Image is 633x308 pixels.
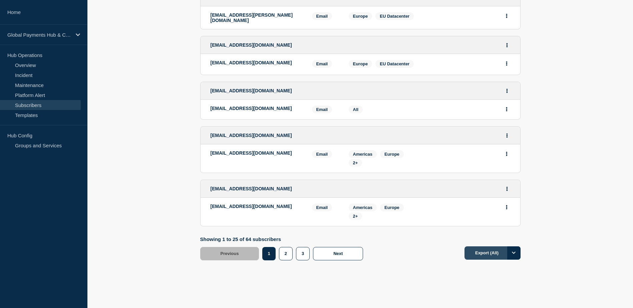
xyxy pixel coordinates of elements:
[353,14,368,19] span: Europe
[211,150,302,156] p: [EMAIL_ADDRESS][DOMAIN_NAME]
[507,246,521,260] button: Options
[200,247,259,260] button: Previous
[503,130,511,141] button: Actions
[380,61,409,66] span: EU Datacenter
[503,202,511,212] button: Actions
[312,12,332,20] span: Email
[312,204,332,211] span: Email
[211,42,292,48] span: [EMAIL_ADDRESS][DOMAIN_NAME]
[384,205,399,210] span: Europe
[312,60,332,68] span: Email
[380,14,409,19] span: EU Datacenter
[211,186,292,191] span: [EMAIL_ADDRESS][DOMAIN_NAME]
[262,247,275,260] button: 1
[279,247,293,260] button: 2
[503,104,511,114] button: Actions
[296,247,310,260] button: 3
[353,214,358,219] span: 2+
[211,88,292,93] span: [EMAIL_ADDRESS][DOMAIN_NAME]
[211,12,302,23] p: [EMAIL_ADDRESS][PERSON_NAME][DOMAIN_NAME]
[503,58,511,69] button: Actions
[312,106,332,113] span: Email
[211,133,292,138] span: [EMAIL_ADDRESS][DOMAIN_NAME]
[353,107,359,112] span: All
[503,11,511,21] button: Actions
[312,150,332,158] span: Email
[503,184,511,194] button: Actions
[333,251,343,256] span: Next
[200,236,367,242] p: Showing 1 to 25 of 64 subscribers
[353,152,373,157] span: Americas
[353,205,373,210] span: Americas
[384,152,399,157] span: Europe
[221,251,239,256] span: Previous
[7,32,71,38] p: Global Payments Hub & Cash Management
[464,246,521,260] button: Export (All)
[503,86,511,96] button: Actions
[503,149,511,159] button: Actions
[211,106,302,111] p: [EMAIL_ADDRESS][DOMAIN_NAME]
[211,204,302,209] p: [EMAIL_ADDRESS][DOMAIN_NAME]
[353,160,358,165] span: 2+
[353,61,368,66] span: Europe
[211,60,302,65] p: [EMAIL_ADDRESS][DOMAIN_NAME]
[503,40,511,50] button: Actions
[313,247,363,260] button: Next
